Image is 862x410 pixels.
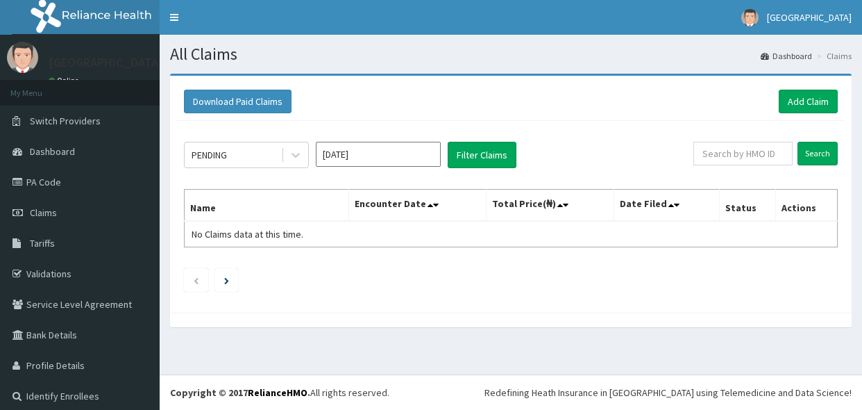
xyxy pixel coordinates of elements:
[160,375,862,410] footer: All rights reserved.
[224,274,229,286] a: Next page
[779,90,838,113] a: Add Claim
[192,228,303,240] span: No Claims data at this time.
[349,190,487,222] th: Encounter Date
[30,115,101,127] span: Switch Providers
[776,190,838,222] th: Actions
[193,274,199,286] a: Previous page
[614,190,719,222] th: Date Filed
[192,148,227,162] div: PENDING
[30,237,55,249] span: Tariffs
[170,45,852,63] h1: All Claims
[719,190,776,222] th: Status
[813,50,852,62] li: Claims
[248,386,307,399] a: RelianceHMO
[170,386,310,399] strong: Copyright © 2017 .
[49,56,163,69] p: [GEOGRAPHIC_DATA]
[30,145,75,158] span: Dashboard
[184,90,291,113] button: Download Paid Claims
[7,42,38,73] img: User Image
[484,386,852,400] div: Redefining Heath Insurance in [GEOGRAPHIC_DATA] using Telemedicine and Data Science!
[49,76,82,85] a: Online
[761,50,812,62] a: Dashboard
[741,9,759,26] img: User Image
[316,142,441,167] input: Select Month and Year
[448,142,516,168] button: Filter Claims
[487,190,614,222] th: Total Price(₦)
[30,206,57,219] span: Claims
[693,142,793,165] input: Search by HMO ID
[767,11,852,24] span: [GEOGRAPHIC_DATA]
[797,142,838,165] input: Search
[185,190,349,222] th: Name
